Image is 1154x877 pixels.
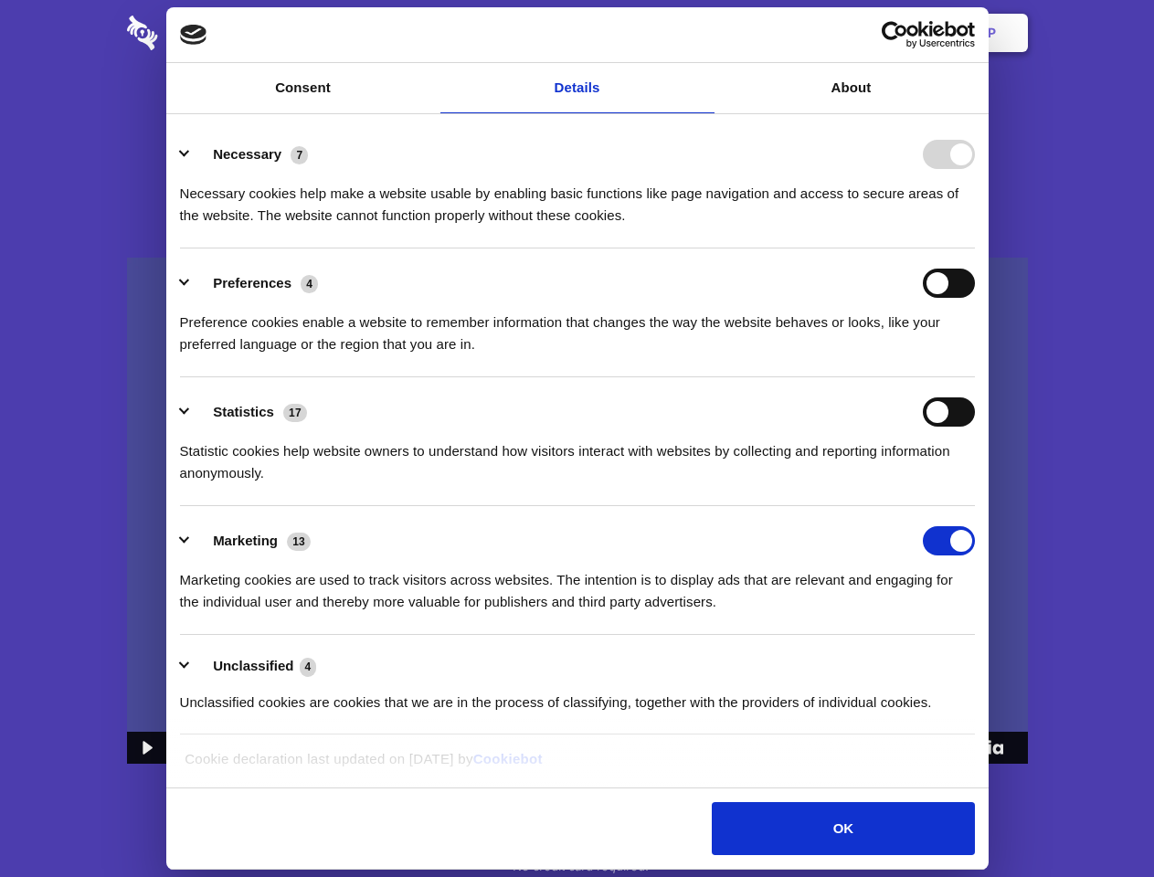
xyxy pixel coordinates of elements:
a: Details [440,63,715,113]
label: Statistics [213,404,274,419]
h1: Eliminate Slack Data Loss. [127,82,1028,148]
span: 13 [287,533,311,551]
button: Necessary (7) [180,140,320,169]
span: 4 [301,275,318,293]
button: Marketing (13) [180,526,323,555]
span: 7 [291,146,308,164]
a: Pricing [536,5,616,61]
label: Marketing [213,533,278,548]
h4: Auto-redaction of sensitive data, encrypted data sharing and self-destructing private chats. Shar... [127,166,1028,227]
a: Usercentrics Cookiebot - opens in a new window [815,21,975,48]
iframe: Drift Widget Chat Controller [1063,786,1132,855]
div: Cookie declaration last updated on [DATE] by [171,748,983,784]
div: Preference cookies enable a website to remember information that changes the way the website beha... [180,298,975,355]
button: Statistics (17) [180,397,319,427]
span: 4 [300,658,317,676]
a: Consent [166,63,440,113]
button: Preferences (4) [180,269,330,298]
img: logo [180,25,207,45]
img: logo-wordmark-white-trans-d4663122ce5f474addd5e946df7df03e33cb6a1c49d2221995e7729f52c070b2.svg [127,16,283,50]
div: Necessary cookies help make a website usable by enabling basic functions like page navigation and... [180,169,975,227]
div: Marketing cookies are used to track visitors across websites. The intention is to display ads tha... [180,555,975,613]
a: Login [829,5,908,61]
label: Necessary [213,146,281,162]
div: Unclassified cookies are cookies that we are in the process of classifying, together with the pro... [180,678,975,713]
img: Sharesecret [127,258,1028,765]
button: Unclassified (4) [180,655,328,678]
button: OK [712,802,974,855]
a: Contact [741,5,825,61]
span: 17 [283,404,307,422]
a: About [715,63,989,113]
a: Cookiebot [473,751,543,766]
div: Statistic cookies help website owners to understand how visitors interact with websites by collec... [180,427,975,484]
label: Preferences [213,275,291,291]
button: Play Video [127,732,164,764]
